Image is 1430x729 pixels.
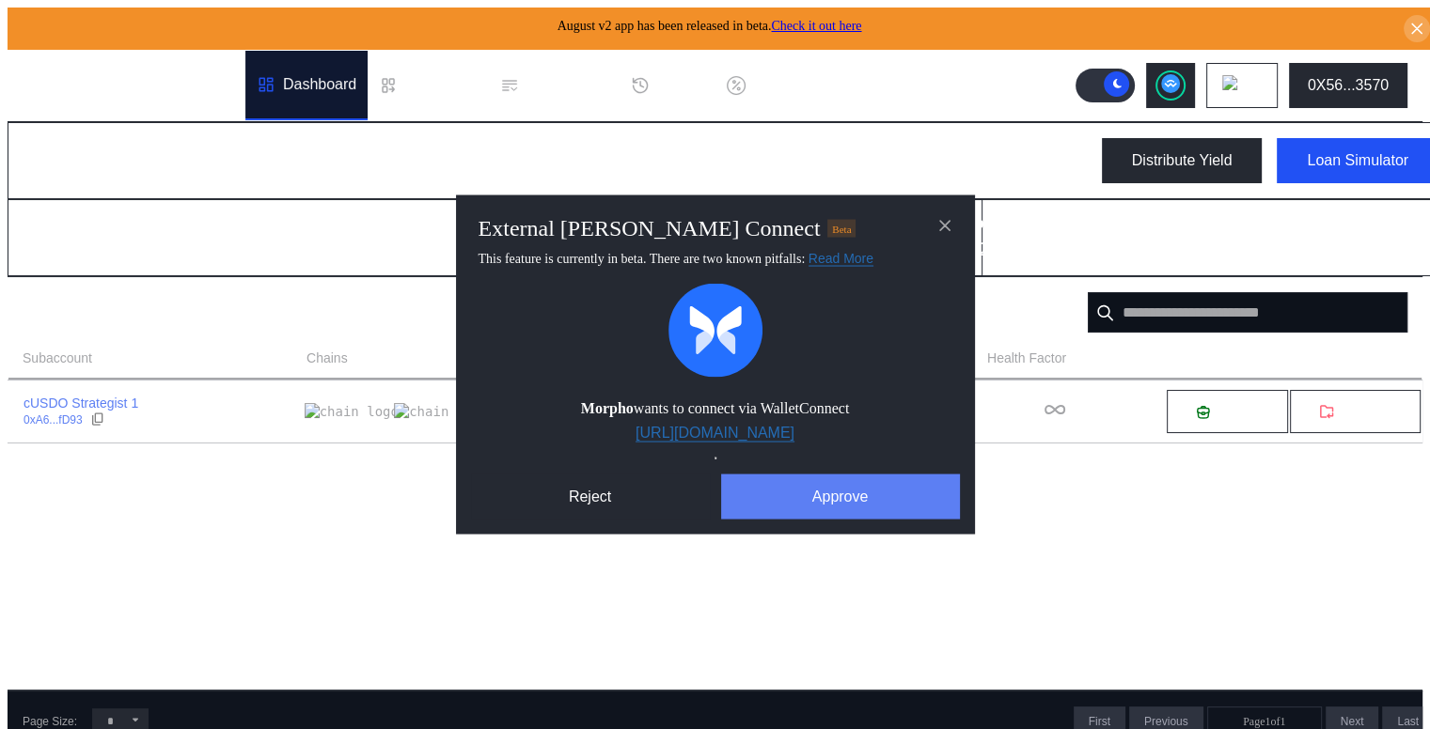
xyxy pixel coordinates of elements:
[930,210,960,240] button: close modal
[809,251,873,267] a: Read More
[405,77,478,94] div: Loan Book
[1089,715,1110,728] span: First
[1243,715,1285,729] span: Page 1 of 1
[721,474,960,520] button: Approve
[1222,75,1243,96] img: chain logo
[1144,715,1188,728] span: Previous
[558,19,862,33] span: August v2 app has been released in beta.
[23,302,132,323] div: Subaccounts
[771,19,861,33] a: Check it out here
[1132,152,1233,169] div: Distribute Yield
[657,77,704,94] div: History
[668,284,762,378] img: Morpho logo
[394,403,488,420] img: chain logo
[23,349,92,368] span: Subaccount
[1133,238,1172,260] div: USD
[581,400,849,417] span: wants to connect via WalletConnect
[987,349,1066,368] span: Health Factor
[1307,152,1408,169] div: Loan Simulator
[305,403,399,420] img: chain logo
[471,474,710,520] button: Reject
[526,77,608,94] div: Permissions
[827,220,856,237] div: Beta
[479,216,821,241] h2: External [PERSON_NAME] Connect
[1308,77,1389,94] div: 0X56...3570
[753,77,866,94] div: Discount Factors
[966,215,1051,232] h2: Total Equity
[306,349,348,368] span: Chains
[283,76,356,93] div: Dashboard
[24,413,83,427] div: 0xA6...fD93
[23,715,77,728] div: Page Size:
[190,238,229,260] div: USD
[24,144,196,178] div: My Dashboard
[966,238,1125,260] div: 12,281,973.094
[1342,405,1391,419] span: Withdraw
[479,252,873,266] span: This feature is currently in beta. There are two known pitfalls:
[636,425,794,442] a: [URL][DOMAIN_NAME]
[1397,715,1419,728] span: Last
[1341,715,1364,728] span: Next
[581,400,634,416] b: Morpho
[24,215,120,232] h2: Total Balance
[1218,405,1258,419] span: Deposit
[24,395,138,411] div: cUSDO Strategist 1
[24,238,182,260] div: 12,281,973.094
